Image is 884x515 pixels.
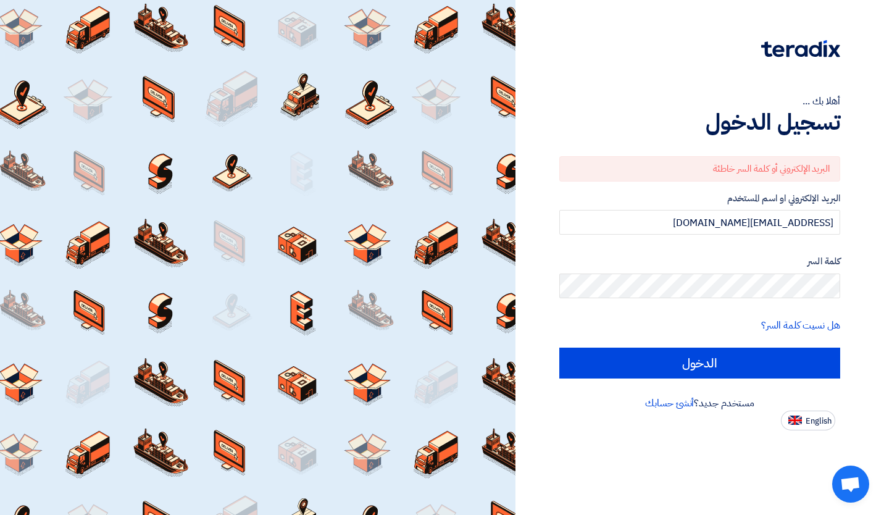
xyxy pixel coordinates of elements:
a: Open chat [832,466,869,503]
img: en-US.png [788,416,802,425]
h1: تسجيل الدخول [559,109,840,136]
label: كلمة السر [559,254,840,269]
img: Teradix logo [761,40,840,57]
a: هل نسيت كلمة السر؟ [761,318,840,333]
div: مستخدم جديد؟ [559,396,840,411]
label: البريد الإلكتروني او اسم المستخدم [559,191,840,206]
input: أدخل بريد العمل الإلكتروني او اسم المستخدم الخاص بك ... [559,210,840,235]
a: أنشئ حسابك [645,396,694,411]
div: البريد الإلكتروني أو كلمة السر خاطئة [559,156,840,182]
input: الدخول [559,348,840,379]
button: English [781,411,835,430]
div: أهلا بك ... [559,94,840,109]
span: English [806,417,832,425]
